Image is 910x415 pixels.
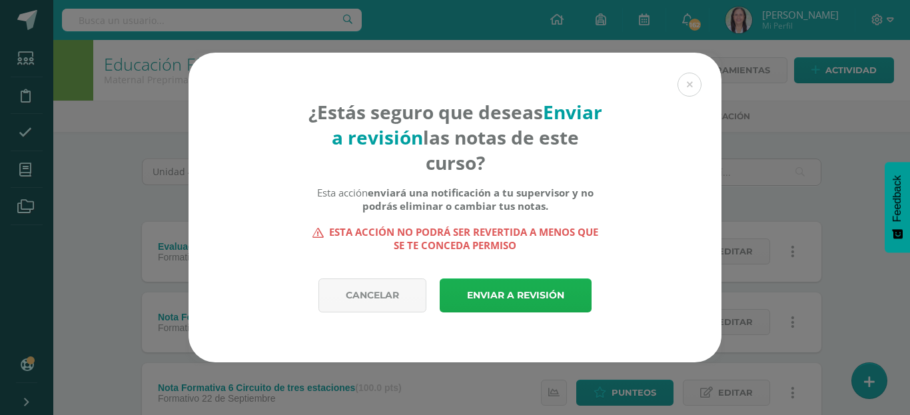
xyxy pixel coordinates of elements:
h4: ¿Estás seguro que deseas las notas de este curso? [308,99,603,175]
a: Enviar a revisión [440,278,592,312]
span: Feedback [891,175,903,222]
strong: Enviar a revisión [332,99,602,150]
button: Close (Esc) [678,73,701,97]
div: Esta acción [308,186,603,212]
a: Cancelar [318,278,426,312]
b: enviará una notificación a tu supervisor y no podrás eliminar o cambiar tus notas. [362,186,594,212]
button: Feedback - Mostrar encuesta [885,162,910,252]
strong: Esta acción no podrá ser revertida a menos que se te conceda permiso [308,225,603,252]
